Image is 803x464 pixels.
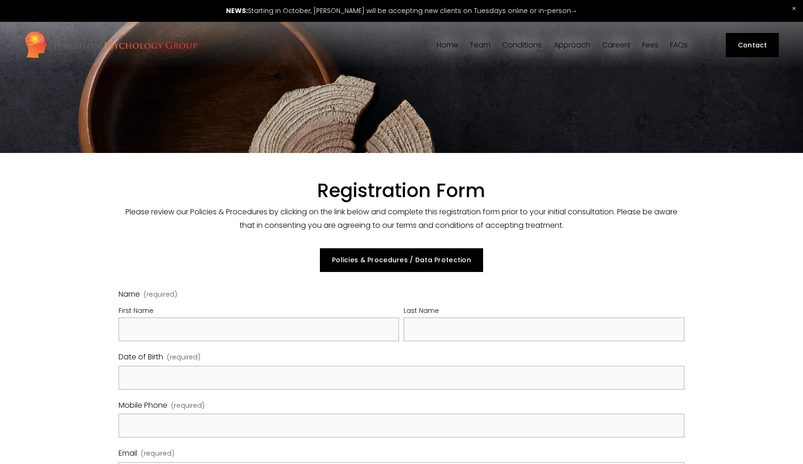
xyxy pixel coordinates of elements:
[24,30,198,60] img: Harrison Psychology Group
[141,448,174,459] span: (required)
[119,399,167,412] span: Mobile Phone
[554,41,591,50] a: folder dropdown
[144,292,177,298] span: (required)
[119,179,685,203] h1: Registration Form
[320,248,483,272] a: Policies & Procedures / Data Protection
[670,41,688,50] a: FAQs
[119,288,140,301] span: Name
[642,41,658,50] a: Fees
[502,41,542,50] a: folder dropdown
[119,305,399,318] div: First Name
[119,205,685,232] p: Please review our Policies & Procedures by clicking on the link below and complete this registrat...
[602,41,630,50] a: Careers
[554,41,591,49] span: Approach
[726,33,779,57] a: Contact
[167,351,200,363] span: (required)
[470,41,491,50] a: folder dropdown
[119,447,137,460] span: Email
[171,400,205,411] span: (required)
[470,41,491,49] span: Team
[404,305,684,318] div: Last Name
[437,41,458,50] a: Home
[119,351,163,364] span: Date of Birth
[502,41,542,49] span: Conditions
